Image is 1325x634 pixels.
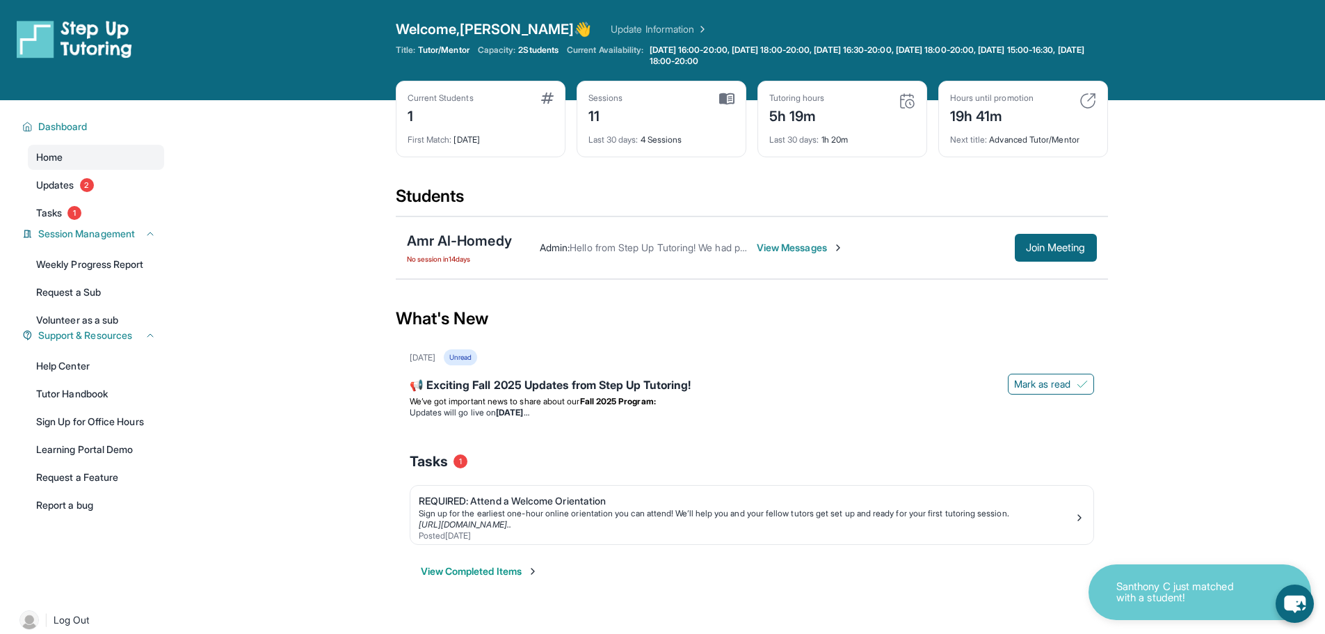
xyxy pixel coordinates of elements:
[410,486,1093,544] a: REQUIRED: Attend a Welcome OrientationSign up for the earliest one-hour online orientation you ca...
[408,126,554,145] div: [DATE]
[580,396,656,406] strong: Fall 2025 Program:
[769,126,915,145] div: 1h 20m
[478,45,516,56] span: Capacity:
[567,45,643,67] span: Current Availability:
[17,19,132,58] img: logo
[410,352,435,363] div: [DATE]
[419,508,1074,519] div: Sign up for the earliest one-hour online orientation you can attend! We’ll help you and your fell...
[769,134,819,145] span: Last 30 days :
[38,227,135,241] span: Session Management
[410,396,580,406] span: We’ve got important news to share about our
[541,93,554,104] img: card
[28,354,164,379] a: Help Center
[36,178,74,192] span: Updates
[28,437,164,462] a: Learning Portal Demo
[518,45,559,56] span: 2 Students
[1008,374,1094,395] button: Mark as read
[19,610,39,630] img: user-img
[1079,93,1096,109] img: card
[650,45,1105,67] span: [DATE] 16:00-20:00, [DATE] 18:00-20:00, [DATE] 16:30-20:00, [DATE] 18:00-20:00, [DATE] 15:00-16:3...
[453,454,467,468] span: 1
[719,93,734,105] img: card
[419,494,1074,508] div: REQUIRED: Attend a Welcome Orientation
[1276,585,1314,623] button: chat-button
[769,93,825,104] div: Tutoring hours
[611,22,708,36] a: Update Information
[950,93,1034,104] div: Hours until promotion
[588,134,639,145] span: Last 30 days :
[410,377,1094,396] div: 📢 Exciting Fall 2025 Updates from Step Up Tutoring!
[396,19,592,39] span: Welcome, [PERSON_NAME] 👋
[899,93,915,109] img: card
[418,45,469,56] span: Tutor/Mentor
[419,519,511,530] a: [URL][DOMAIN_NAME]..
[950,104,1034,126] div: 19h 41m
[1015,234,1097,262] button: Join Meeting
[67,206,81,220] span: 1
[1026,244,1086,252] span: Join Meeting
[757,241,844,255] span: View Messages
[54,613,90,627] span: Log Out
[28,200,164,225] a: Tasks1
[647,45,1108,67] a: [DATE] 16:00-20:00, [DATE] 18:00-20:00, [DATE] 16:30-20:00, [DATE] 18:00-20:00, [DATE] 15:00-16:3...
[396,45,415,56] span: Title:
[45,612,48,628] span: |
[36,206,62,220] span: Tasks
[28,409,164,434] a: Sign Up for Office Hours
[28,493,164,518] a: Report a bug
[28,252,164,277] a: Weekly Progress Report
[950,126,1096,145] div: Advanced Tutor/Mentor
[950,134,988,145] span: Next title :
[407,231,512,251] div: Amr Al-Homedy
[588,126,734,145] div: 4 Sessions
[1014,377,1071,391] span: Mark as read
[833,242,844,253] img: Chevron-Right
[28,465,164,490] a: Request a Feature
[396,288,1108,349] div: What's New
[408,134,452,145] span: First Match :
[407,253,512,264] span: No session in 14 days
[408,104,474,126] div: 1
[38,120,88,134] span: Dashboard
[588,93,623,104] div: Sessions
[36,150,63,164] span: Home
[769,104,825,126] div: 5h 19m
[410,452,448,471] span: Tasks
[496,407,529,418] strong: [DATE]
[28,145,164,170] a: Home
[421,564,538,578] button: View Completed Items
[410,407,1094,418] li: Updates will go live on
[28,280,164,305] a: Request a Sub
[33,227,156,241] button: Session Management
[540,241,570,253] span: Admin :
[396,185,1108,216] div: Students
[28,173,164,198] a: Updates2
[694,22,708,36] img: Chevron Right
[28,381,164,406] a: Tutor Handbook
[419,530,1074,541] div: Posted [DATE]
[33,120,156,134] button: Dashboard
[1116,581,1255,604] p: Santhony C just matched with a student!
[408,93,474,104] div: Current Students
[588,104,623,126] div: 11
[444,349,477,365] div: Unread
[38,328,132,342] span: Support & Resources
[33,328,156,342] button: Support & Resources
[1077,379,1088,390] img: Mark as read
[80,178,94,192] span: 2
[28,308,164,333] a: Volunteer as a sub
